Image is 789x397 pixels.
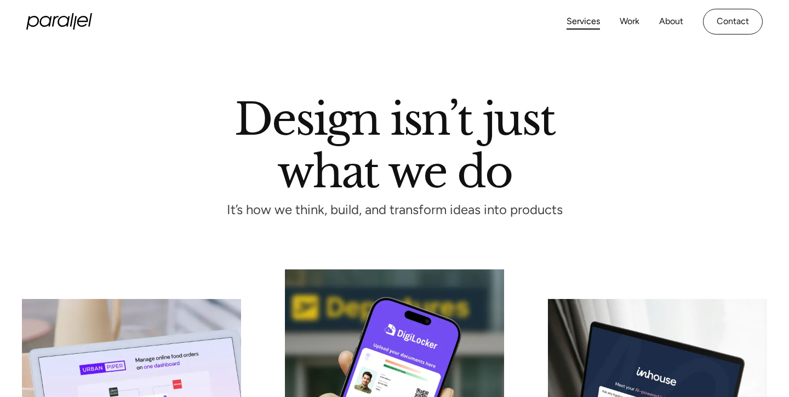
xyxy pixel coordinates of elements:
a: Contact [703,9,763,34]
a: home [26,13,92,30]
a: Services [567,14,600,30]
a: About [659,14,683,30]
h1: Design isn’t just what we do [235,98,554,188]
a: Work [620,14,639,30]
p: It’s how we think, build, and transform ideas into products [207,205,582,215]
